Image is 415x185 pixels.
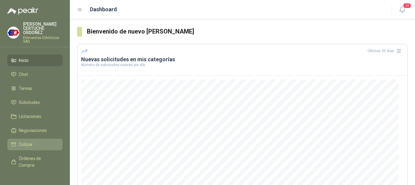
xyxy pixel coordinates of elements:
[19,71,28,78] span: Chat
[397,4,408,15] button: 20
[7,83,63,94] a: Tareas
[7,125,63,136] a: Negociaciones
[19,155,57,169] span: Órdenes de Compra
[81,63,404,67] p: Número de solicitudes nuevas por día
[23,22,63,35] p: [PERSON_NAME] CERTUCHE ORDOÑEZ
[19,113,41,120] span: Licitaciones
[23,36,63,43] p: Elementos Eléctricos SAS
[7,153,63,171] a: Órdenes de Compra
[7,111,63,122] a: Licitaciones
[403,3,411,9] span: 20
[81,56,404,63] h3: Nuevas solicitudes en mis categorías
[7,139,63,150] a: Cotizar
[8,27,19,38] img: Company Logo
[87,27,408,36] h3: Bienvenido de nuevo [PERSON_NAME]
[19,85,32,92] span: Tareas
[7,7,38,15] img: Logo peakr
[7,69,63,80] a: Chat
[90,5,117,14] h1: Dashboard
[368,46,404,56] div: Últimos 30 días
[19,141,33,148] span: Cotizar
[7,97,63,108] a: Solicitudes
[19,57,29,64] span: Inicio
[19,99,40,106] span: Solicitudes
[7,55,63,66] a: Inicio
[19,127,47,134] span: Negociaciones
